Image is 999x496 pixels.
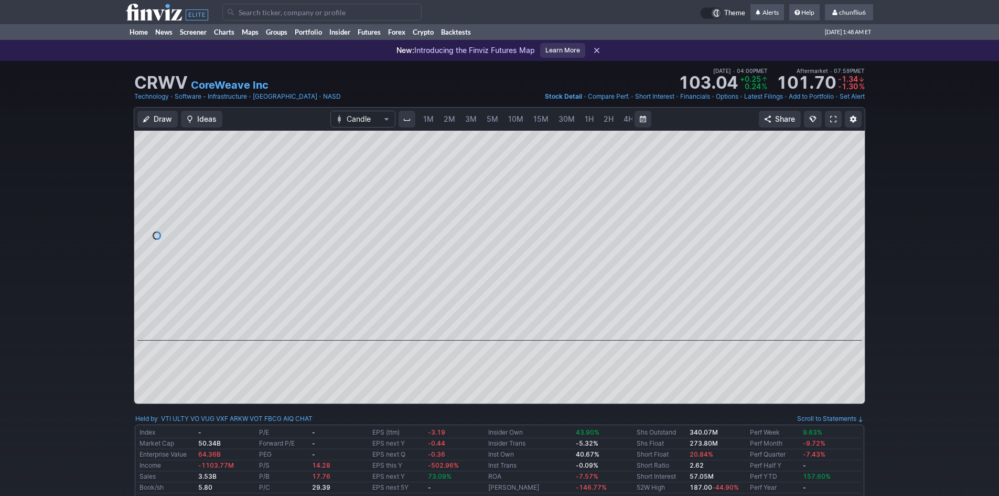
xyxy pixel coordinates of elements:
span: -7.43% [803,450,825,458]
b: - [428,483,431,491]
a: ARKW [230,414,248,424]
td: EPS next Q [370,449,425,460]
a: Groups [262,24,291,40]
a: Insider [326,24,354,40]
b: 3.53B [198,472,217,480]
span: -1103.77M [198,461,234,469]
h1: CRWV [134,75,188,91]
td: Insider Trans [486,438,574,449]
span: 30M [558,114,575,123]
p: Introducing the Finviz Futures Map [396,45,535,56]
a: Compare Perf. [588,91,629,102]
td: Sales [137,471,196,482]
a: 57.05M [690,472,714,480]
span: Theme [724,7,745,19]
a: [GEOGRAPHIC_DATA] [253,91,317,102]
div: : [135,414,313,424]
td: Perf Half Y [748,460,801,471]
a: Scroll to Statements [797,415,864,423]
a: 1H [580,111,598,128]
span: • [733,68,735,74]
button: Share [759,111,801,128]
td: EPS (ttm) [370,427,425,438]
input: Search [222,4,422,20]
button: Chart Type [330,111,395,128]
a: ULTY [173,414,189,424]
span: • [711,91,715,102]
b: 40.67% [576,450,599,458]
span: 14.28 [312,461,330,469]
span: 9.63% [803,428,822,436]
span: 20.84% [690,450,713,458]
td: ROA [486,471,574,482]
span: 2H [604,114,614,123]
button: Draw [137,111,178,128]
td: 52W High [635,482,688,493]
span: +0.25 [740,75,761,83]
span: • [830,68,832,74]
a: CoreWeave Inc [191,78,268,92]
span: • [835,91,839,102]
span: • [170,91,174,102]
td: Perf Week [748,427,801,438]
td: EPS this Y [370,460,425,471]
b: 29.39 [312,483,330,491]
b: 340.07M [690,428,718,436]
span: -146.77% [576,483,607,491]
span: • [739,91,743,102]
span: • [675,91,679,102]
td: Enterprise Value [137,449,196,460]
td: Income [137,460,196,471]
a: VUG [201,414,214,424]
span: 10M [508,114,523,123]
span: % [859,82,865,91]
a: 2.62 [690,461,704,469]
span: 17.76 [312,472,330,480]
a: Short Interest [635,91,674,102]
a: Add to Portfolio [789,91,834,102]
a: Alerts [750,4,784,21]
span: -502.96% [428,461,459,469]
span: -7.57% [576,472,598,480]
a: Home [126,24,152,40]
span: -0.44 [428,439,445,447]
button: Range [635,111,651,128]
b: 5.80 [198,483,212,491]
td: Perf Month [748,438,801,449]
span: 15M [533,114,549,123]
span: • [248,91,252,102]
span: 5M [487,114,498,123]
a: Held by [135,415,158,423]
span: % [761,82,767,91]
td: Book/sh [137,482,196,493]
td: P/S [257,460,310,471]
a: Short Ratio [637,461,669,469]
span: Ideas [197,114,217,124]
span: 64.36B [198,450,221,458]
b: - [803,483,806,491]
td: P/C [257,482,310,493]
a: Set Alert [840,91,865,102]
span: 4H [624,114,633,123]
td: Inst Trans [486,460,574,471]
span: -0.36 [428,450,445,458]
a: Forex [384,24,409,40]
a: Short Interest [637,472,676,480]
strong: 103.04 [678,75,738,91]
button: Interval [399,111,415,128]
td: Forward P/E [257,438,310,449]
a: FBCG [264,414,282,424]
a: Portfolio [291,24,326,40]
a: Options [716,91,738,102]
b: -5.32% [576,439,598,447]
td: EPS next 5Y [370,482,425,493]
td: Perf Quarter [748,449,801,460]
span: Compare Perf. [588,92,629,100]
a: Short Float [637,450,669,458]
td: P/B [257,471,310,482]
button: Ideas [181,111,222,128]
a: Learn More [540,43,585,58]
a: VO [190,414,199,424]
